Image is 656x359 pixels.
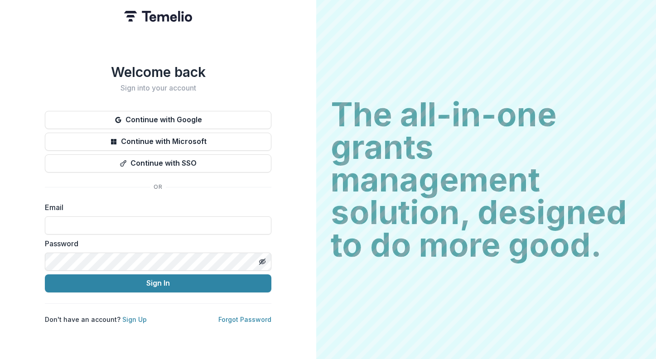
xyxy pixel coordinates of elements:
[45,202,266,213] label: Email
[124,11,192,22] img: Temelio
[45,154,271,172] button: Continue with SSO
[45,274,271,292] button: Sign In
[122,316,147,323] a: Sign Up
[45,64,271,80] h1: Welcome back
[45,133,271,151] button: Continue with Microsoft
[255,254,270,269] button: Toggle password visibility
[218,316,271,323] a: Forgot Password
[45,315,147,324] p: Don't have an account?
[45,84,271,92] h2: Sign into your account
[45,111,271,129] button: Continue with Google
[45,238,266,249] label: Password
